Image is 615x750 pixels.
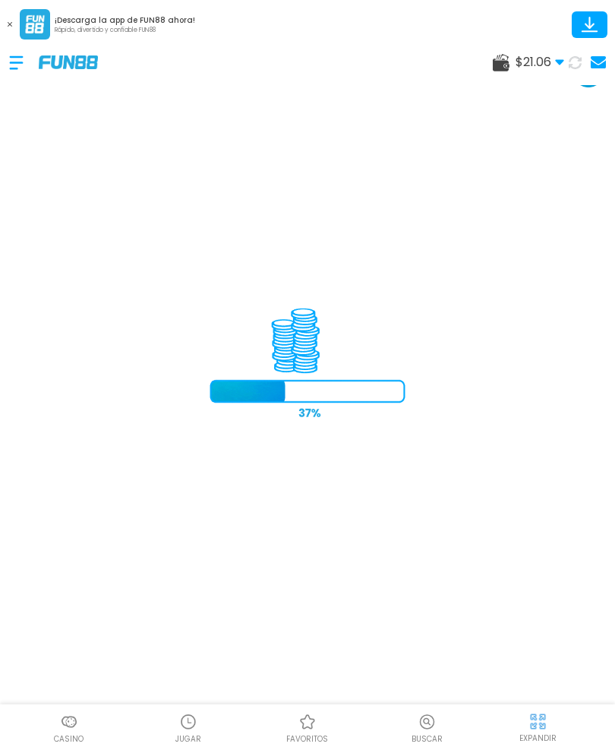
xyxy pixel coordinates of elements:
p: favoritos [286,733,328,745]
img: App Logo [20,9,50,40]
p: JUGAR [175,733,201,745]
img: Casino Favoritos [298,713,317,731]
a: Casino FavoritosCasino Favoritosfavoritos [248,710,367,745]
img: Casino Jugar [179,713,197,731]
p: Rápido, divertido y confiable FUN88 [55,26,195,35]
span: $ 21.06 [516,53,564,71]
p: ¡Descarga la app de FUN88 ahora! [55,14,195,26]
img: Casino [60,713,78,731]
p: Buscar [412,733,443,745]
img: Company Logo [39,55,98,68]
p: EXPANDIR [519,733,557,744]
button: Buscar [367,710,487,745]
a: Casino JugarCasino JugarJUGAR [128,710,248,745]
img: hide [528,712,547,731]
p: Casino [54,733,84,745]
a: CasinoCasinoCasino [9,710,128,745]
